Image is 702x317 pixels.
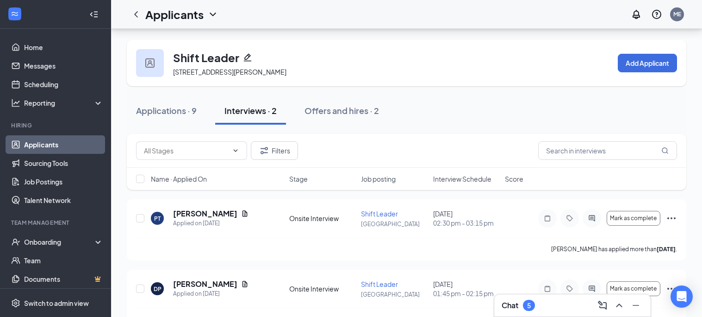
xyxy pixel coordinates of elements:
h3: Chat [502,300,518,311]
svg: Ellipses [666,283,677,294]
span: Name · Applied On [151,174,207,184]
svg: Collapse [89,10,99,19]
p: [PERSON_NAME] has applied more than . [551,245,677,253]
div: Switch to admin view [24,298,89,308]
a: Team [24,251,103,270]
div: Open Intercom Messenger [671,285,693,308]
div: Applications · 9 [136,105,197,116]
div: Onsite Interview [289,214,355,223]
span: Job posting [361,174,396,184]
span: [STREET_ADDRESS][PERSON_NAME] [173,68,286,76]
span: Mark as complete [610,215,657,222]
button: Filter Filters [251,141,298,160]
div: Reporting [24,98,104,108]
svg: ChevronDown [207,9,218,20]
svg: ChevronUp [614,300,625,311]
svg: UserCheck [11,237,20,247]
span: Interview Schedule [433,174,491,184]
div: ME [673,10,681,18]
a: Scheduling [24,75,103,94]
span: Stage [289,174,308,184]
button: Add Applicant [618,54,677,72]
svg: Document [241,280,248,288]
div: Applied on [DATE] [173,289,248,298]
div: Applied on [DATE] [173,219,248,228]
a: Messages [24,57,103,75]
div: 5 [527,302,531,310]
p: [GEOGRAPHIC_DATA] [361,291,427,298]
svg: ChevronLeft [130,9,142,20]
input: All Stages [144,146,228,156]
button: ChevronUp [612,298,627,313]
p: [GEOGRAPHIC_DATA] [361,220,427,228]
div: [DATE] [433,279,499,298]
svg: Tag [564,215,575,222]
input: Search in interviews [538,141,677,160]
div: Team Management [11,219,101,227]
button: Mark as complete [607,281,660,296]
svg: Ellipses [666,213,677,224]
svg: ChevronDown [232,147,239,154]
svg: ActiveChat [586,285,597,292]
a: Talent Network [24,191,103,209]
span: Score [505,174,523,184]
svg: MagnifyingGlass [661,147,669,154]
svg: ActiveChat [586,215,597,222]
span: 01:45 pm - 02:15 pm [433,289,499,298]
h5: [PERSON_NAME] [173,209,237,219]
div: Onsite Interview [289,284,355,293]
svg: Analysis [11,98,20,108]
button: ComposeMessage [595,298,610,313]
a: Job Postings [24,172,103,191]
img: user icon [145,58,155,68]
svg: Settings [11,298,20,308]
span: Shift Leader [361,280,398,288]
span: 02:30 pm - 03:15 pm [433,218,499,228]
svg: Notifications [631,9,642,20]
h3: Shift Leader [173,50,239,65]
a: DocumentsCrown [24,270,103,288]
span: Shift Leader [361,209,398,218]
svg: Pencil [243,53,252,62]
button: Minimize [628,298,643,313]
svg: ComposeMessage [597,300,608,311]
div: Interviews · 2 [224,105,277,116]
svg: WorkstreamLogo [10,9,19,19]
a: Sourcing Tools [24,154,103,172]
div: Hiring [11,121,101,129]
svg: Note [542,285,553,292]
a: Applicants [24,135,103,154]
b: [DATE] [657,246,676,253]
h1: Applicants [145,6,204,22]
svg: QuestionInfo [651,9,662,20]
svg: Minimize [630,300,641,311]
div: PT [154,215,161,222]
div: Offers and hires · 2 [304,105,379,116]
svg: Tag [564,285,575,292]
a: Home [24,38,103,57]
svg: Document [241,210,248,217]
button: Mark as complete [607,211,660,226]
div: Onboarding [24,237,95,247]
div: [DATE] [433,209,499,228]
h5: [PERSON_NAME] [173,279,237,289]
span: Mark as complete [610,285,657,292]
svg: Filter [259,145,270,156]
svg: Note [542,215,553,222]
div: DP [154,285,162,293]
